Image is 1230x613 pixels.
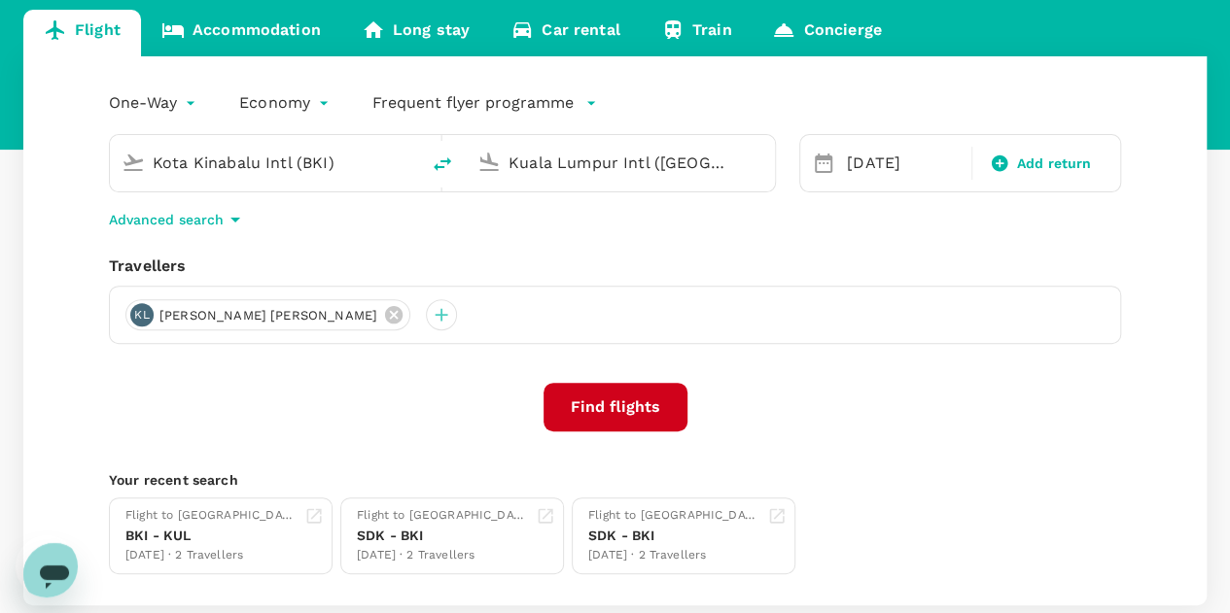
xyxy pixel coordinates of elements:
[23,10,141,56] a: Flight
[125,546,297,565] div: [DATE] · 2 Travellers
[357,546,528,565] div: [DATE] · 2 Travellers
[761,160,765,164] button: Open
[490,10,641,56] a: Car rental
[839,144,967,183] div: [DATE]
[405,160,409,164] button: Open
[109,87,200,119] div: One-Way
[239,87,334,119] div: Economy
[148,306,389,325] span: [PERSON_NAME] [PERSON_NAME]
[341,10,490,56] a: Long stay
[130,303,154,326] div: KL
[125,506,297,526] div: Flight to [GEOGRAPHIC_DATA]
[109,208,247,231] button: Advanced search
[125,299,410,330] div: KL[PERSON_NAME] [PERSON_NAME]
[109,210,224,229] p: Advanced search
[419,141,466,187] button: delete
[141,10,341,56] a: Accommodation
[588,526,759,546] div: SDK - BKI
[372,91,597,115] button: Frequent flyer programme
[153,148,378,178] input: Depart from
[544,383,687,431] button: Find flights
[16,535,78,597] iframe: Button to launch messaging window, conversation in progress
[125,526,297,546] div: BKI - KUL
[752,10,901,56] a: Concierge
[509,148,734,178] input: Going to
[1017,153,1092,174] span: Add return
[641,10,753,56] a: Train
[588,546,759,565] div: [DATE] · 2 Travellers
[109,470,1121,490] p: Your recent search
[372,91,574,115] p: Frequent flyer programme
[109,255,1121,278] div: Travellers
[8,8,70,70] button: Open messaging window
[357,506,528,526] div: Flight to [GEOGRAPHIC_DATA]
[588,506,759,526] div: Flight to [GEOGRAPHIC_DATA]
[357,526,528,546] div: SDK - BKI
